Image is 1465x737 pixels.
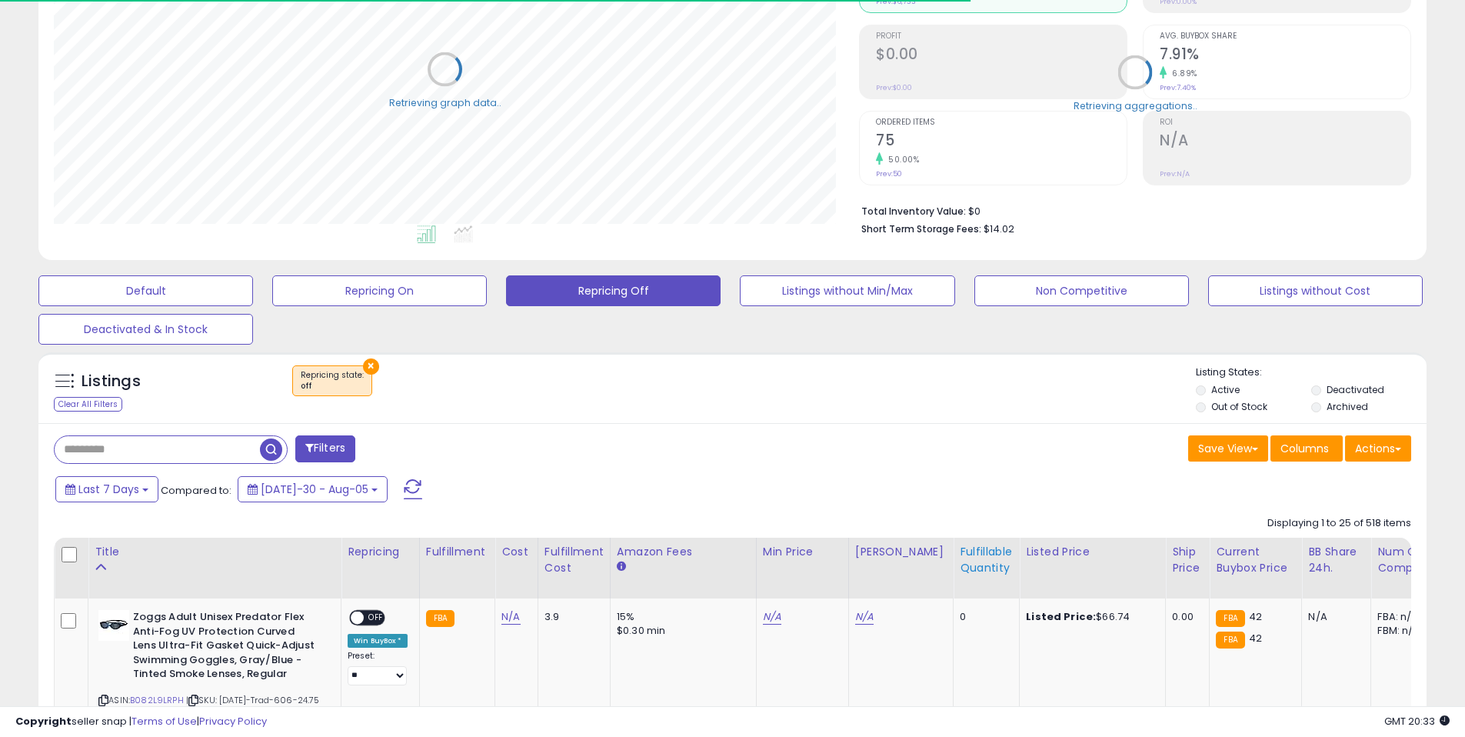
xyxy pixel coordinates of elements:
button: Send a message… [264,498,288,522]
div: 0.00 [1172,610,1197,624]
div: Fulfillment Cost [544,544,604,576]
div: Scott says… [12,390,295,481]
span: Repricing state : [301,369,364,392]
b: Zoggs Adult Unisex Predator Flex Anti-Fog UV Protection Curved Lens Ultra-Fit Gasket Quick-Adjust... [133,610,320,685]
span: Last 7 Days [78,482,139,497]
label: Deactivated [1327,383,1384,396]
button: Home [241,6,270,35]
p: Active [75,19,105,35]
button: Listings without Min/Max [740,275,954,306]
div: FBM: n/a [1377,624,1428,638]
img: Profile image for Keirth [44,8,68,33]
span: [DATE]-30 - Aug-05 [261,482,368,497]
small: FBA [426,610,454,627]
button: Columns [1270,435,1343,462]
div: [PERSON_NAME] [855,544,947,560]
small: FBA [1216,632,1244,649]
span: Compared to: [161,483,231,498]
div: Clear All Filters [54,397,122,412]
div: Win BuyBox * [348,634,408,648]
button: Gif picker [48,504,61,516]
div: 3.9 [544,610,598,624]
p: Listing States: [1196,365,1427,380]
div: $0.30 min [617,624,744,638]
a: N/A [501,609,520,625]
div: Repricing [348,544,413,560]
div: Listed Price [1026,544,1159,560]
textarea: Message… [13,472,295,498]
h1: Keirth [75,8,112,19]
h5: Listings [82,371,141,392]
button: Upload attachment [73,504,85,516]
small: FBA [1216,610,1244,627]
button: Save View [1188,435,1268,462]
button: [DATE]-30 - Aug-05 [238,476,388,502]
label: Active [1211,383,1240,396]
div: N/A [1308,610,1359,624]
div: Retrieving aggregations.. [1074,98,1197,112]
div: Current Buybox Price [1216,544,1295,576]
a: N/A [855,609,874,625]
button: Repricing On [272,275,487,306]
div: off [301,381,364,392]
div: Keirth says… [12,63,295,390]
b: Listed Price: [1026,609,1096,624]
div: Fulfillment [426,544,488,560]
div: Cost [501,544,531,560]
div: Displaying 1 to 25 of 518 items [1267,516,1411,531]
div: Title [95,544,335,560]
div: seller snap | | [15,715,267,729]
div: FBA: n/a [1377,610,1428,624]
div: Fulfillable Quantity [960,544,1013,576]
span: Columns [1280,441,1329,456]
div: Hi [PERSON_NAME], I’m just enquiring about the current preset for now - can you confirm my previo... [55,390,295,469]
a: Privacy Policy [199,714,267,729]
span: OFF [364,612,388,625]
div: Ship Price [1172,544,1203,576]
button: Deactivated & In Stock [38,314,253,345]
div: Amazon Fees [617,544,750,560]
strong: Copyright [15,714,72,729]
small: Amazon Fees. [617,560,626,574]
button: Non Competitive [974,275,1189,306]
button: Listings without Cost [1208,275,1423,306]
span: 2025-08-13 20:33 GMT [1384,714,1450,729]
div: Num of Comp. [1377,544,1433,576]
div: 0 [960,610,1007,624]
div: 15% [617,610,744,624]
div: $66.74 [1026,610,1154,624]
div: Preset: [348,651,408,685]
div: I would suggest this kind of preset. You can set a condition where you useWin BBif, for example, ... [12,63,252,378]
div: Min Price [763,544,842,560]
button: Repricing Off [506,275,721,306]
button: Default [38,275,253,306]
div: Retrieving graph data.. [389,95,501,109]
label: Out of Stock [1211,400,1267,413]
span: 42 [1249,609,1262,624]
button: go back [10,6,39,35]
div: BB Share 24h. [1308,544,1364,576]
button: Last 7 Days [55,476,158,502]
button: Emoji picker [24,504,36,516]
div: I would suggest this kind of preset. You can set a condition where you use if, for example, there... [25,72,240,253]
img: 31wtEZ1to-L._SL40_.jpg [98,610,129,641]
div: Hi [PERSON_NAME], I’m just enquiring about the current preset for now - can you confirm my previo... [68,399,283,459]
label: Archived [1327,400,1368,413]
span: 42 [1249,631,1262,645]
a: N/A [763,609,781,625]
div: Close [270,6,298,34]
button: × [363,358,379,375]
button: Actions [1345,435,1411,462]
button: Filters [295,435,355,462]
a: Terms of Use [132,714,197,729]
